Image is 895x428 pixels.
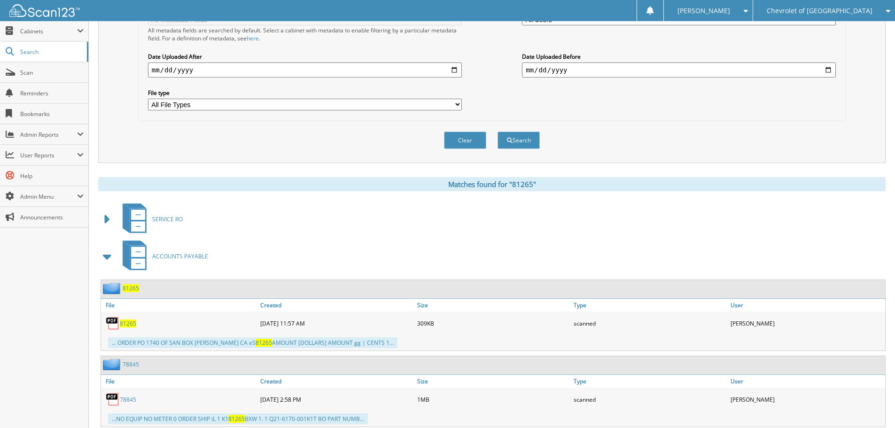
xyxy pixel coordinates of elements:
[728,314,885,333] div: [PERSON_NAME]
[117,201,183,238] a: SERVICE RO
[20,48,82,56] span: Search
[108,413,368,424] div: ...NO EQUIP NO METER 0 ORDER SHIP iL 1 K1 BXW 1. 1 Q21-6170-001K1T BO PART NUMB...
[571,390,728,409] div: scanned
[498,132,540,149] button: Search
[152,252,208,260] span: ACCOUNTS PAYABLE
[101,375,258,388] a: File
[415,314,572,333] div: 309KB
[148,26,462,42] div: All metadata fields are searched by default. Select a cabinet with metadata to enable filtering b...
[571,314,728,333] div: scanned
[120,396,136,404] a: 78845
[123,284,139,292] a: 81265
[415,299,572,311] a: Size
[258,299,415,311] a: Created
[522,53,836,61] label: Date Uploaded Before
[108,337,397,348] div: ... ORDER PO 1740 OF SAN BOX [PERSON_NAME] CA eS AMOUNT [DOLLARS] AMOUNT gg | CENTS 1...
[258,314,415,333] div: [DATE] 11:57 AM
[106,392,120,406] img: PDF.png
[103,282,123,294] img: folder2.png
[9,4,80,17] img: scan123-logo-white.svg
[247,34,259,42] a: here
[148,89,462,97] label: File type
[106,316,120,330] img: PDF.png
[258,390,415,409] div: [DATE] 2:58 PM
[415,390,572,409] div: 1MB
[571,375,728,388] a: Type
[103,358,123,370] img: folder2.png
[677,8,730,14] span: [PERSON_NAME]
[20,151,77,159] span: User Reports
[444,132,486,149] button: Clear
[20,213,84,221] span: Announcements
[20,27,77,35] span: Cabinets
[148,53,462,61] label: Date Uploaded After
[728,390,885,409] div: [PERSON_NAME]
[20,110,84,118] span: Bookmarks
[120,319,136,327] a: 81265
[728,375,885,388] a: User
[256,339,272,347] span: 81265
[20,193,77,201] span: Admin Menu
[415,375,572,388] a: Size
[117,238,208,275] a: ACCOUNTS PAYABLE
[728,299,885,311] a: User
[767,8,872,14] span: Chevrolet of [GEOGRAPHIC_DATA]
[20,172,84,180] span: Help
[848,383,895,428] iframe: Chat Widget
[20,69,84,77] span: Scan
[148,62,462,78] input: start
[101,299,258,311] a: File
[228,415,245,423] span: 81265
[571,299,728,311] a: Type
[20,89,84,97] span: Reminders
[258,375,415,388] a: Created
[20,131,77,139] span: Admin Reports
[522,62,836,78] input: end
[152,215,183,223] span: SERVICE RO
[123,360,139,368] a: 78845
[98,177,886,191] div: Matches found for "81265"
